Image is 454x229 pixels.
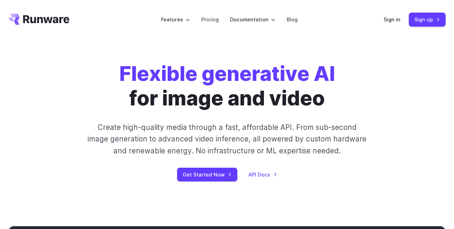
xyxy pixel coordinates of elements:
[384,15,400,23] a: Sign in
[249,171,277,179] a: API Docs
[287,15,298,23] a: Blog
[8,14,69,25] a: Go to /
[201,15,219,23] a: Pricing
[119,62,335,110] h1: for image and video
[230,15,275,23] label: Documentation
[87,122,367,157] p: Create high-quality media through a fast, affordable API. From sub-second image generation to adv...
[119,61,335,86] strong: Flexible generative AI
[177,168,237,181] a: Get Started Now
[161,15,190,23] label: Features
[409,13,446,26] a: Sign up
